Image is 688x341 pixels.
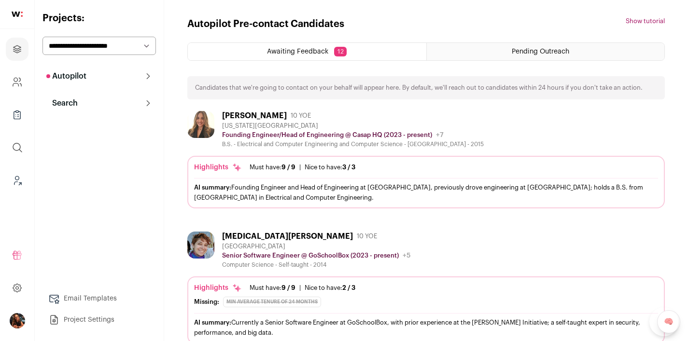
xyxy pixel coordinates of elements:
a: Company Lists [6,103,28,126]
p: Senior Software Engineer @ GoSchoolBox (2023 - present) [222,252,399,259]
div: Must have: [250,164,295,171]
div: Nice to have: [305,164,355,171]
div: Candidates that we're going to contact on your behalf will appear here. By default, we'll reach o... [187,76,665,99]
span: 9 / 9 [281,285,295,291]
div: Computer Science - Self-taught - 2014 [222,261,410,269]
ul: | [250,164,355,171]
span: Pending Outreach [512,48,569,55]
h2: Projects: [42,12,156,25]
div: [US_STATE][GEOGRAPHIC_DATA] [222,122,484,130]
span: +7 [436,132,444,138]
div: Must have: [250,284,295,292]
a: Company and ATS Settings [6,70,28,94]
div: [GEOGRAPHIC_DATA] [222,243,410,250]
span: 2 / 3 [342,285,355,291]
div: min average tenure of 24 months [223,297,321,307]
div: Highlights [194,283,242,293]
p: Founding Engineer/Head of Engineering @ Casap HQ (2023 - present) [222,131,432,139]
div: Highlights [194,163,242,172]
button: Show tutorial [626,17,665,25]
a: Pending Outreach [427,43,665,60]
div: Missing: [194,298,219,306]
p: Search [46,97,78,109]
div: Currently a Senior Software Engineer at GoSchoolBox, with prior experience at the [PERSON_NAME] I... [194,317,658,338]
div: [MEDICAL_DATA][PERSON_NAME] [222,232,353,241]
span: Awaiting Feedback [267,48,328,55]
span: AI summary: [194,319,231,326]
img: 13968079-medium_jpg [10,313,25,328]
span: 10 YOE [291,112,311,120]
div: B.S. - Electrical and Computer Engineering and Computer Science - [GEOGRAPHIC_DATA] - 2015 [222,140,484,148]
a: [PERSON_NAME] 10 YOE [US_STATE][GEOGRAPHIC_DATA] Founding Engineer/Head of Engineering @ Casap HQ... [187,111,665,208]
button: Autopilot [42,67,156,86]
p: Autopilot [46,70,86,82]
h1: Autopilot Pre-contact Candidates [187,17,344,31]
img: d684e34af0afac5601c150d04c8ce113c979df87f2fb9462e189e13b528f842e.jpg [187,111,214,138]
button: Open dropdown [10,313,25,328]
img: wellfound-shorthand-0d5821cbd27db2630d0214b213865d53afaa358527fdda9d0ea32b1df1b89c2c.svg [12,12,23,17]
iframe: Help Scout Beacon - Open [649,307,678,336]
div: Founding Engineer and Head of Engineering at [GEOGRAPHIC_DATA], previously drove engineering at [... [194,182,658,203]
span: 9 / 9 [281,164,295,170]
a: Project Settings [42,310,156,329]
span: +5 [403,252,410,259]
a: Leads (Backoffice) [6,169,28,192]
div: [PERSON_NAME] [222,111,287,121]
div: Nice to have: [305,284,355,292]
span: 12 [334,47,347,56]
a: Projects [6,38,28,61]
a: Email Templates [42,289,156,308]
span: 3 / 3 [342,164,355,170]
span: 10 YOE [357,232,377,240]
button: Search [42,94,156,113]
span: AI summary: [194,184,231,191]
ul: | [250,284,355,292]
img: a51d6619b0b280d4202355b1cb6a452b79540de5f58b78b5741e320c397f0b31.jpg [187,232,214,259]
